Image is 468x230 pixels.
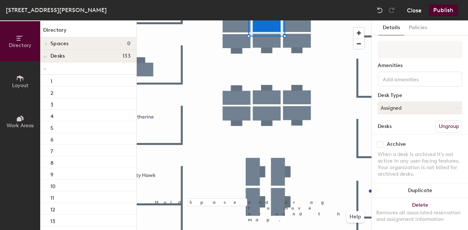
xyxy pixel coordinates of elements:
[388,7,395,14] img: Redo
[50,135,53,143] p: 6
[378,124,392,129] div: Desks
[122,53,131,59] span: 133
[372,198,468,230] button: DeleteRemoves all associated reservation and assignment information
[50,146,53,155] p: 7
[50,169,53,178] p: 9
[50,158,53,166] p: 8
[376,7,384,14] img: Undo
[40,26,136,38] h1: Directory
[378,20,404,35] button: Details
[127,41,131,47] span: 0
[376,210,464,223] div: Removes all associated reservation and assignment information
[404,20,431,35] button: Policies
[378,151,462,178] div: When a desk is archived it's not active in any user-facing features. Your organization is not bil...
[50,88,53,96] p: 2
[50,41,69,47] span: Spaces
[50,53,65,59] span: Desks
[387,141,406,147] div: Archive
[9,42,31,48] span: Directory
[50,123,53,131] p: 5
[50,100,53,108] p: 3
[6,5,107,15] div: [STREET_ADDRESS][PERSON_NAME]
[378,101,462,114] button: Assigned
[381,74,447,83] input: Add amenities
[50,76,52,85] p: 1
[429,4,458,16] button: Publish
[50,204,55,213] p: 12
[50,111,53,120] p: 4
[12,82,29,89] span: Layout
[435,120,462,133] button: Ungroup
[372,183,468,198] button: Duplicate
[378,63,462,69] div: Amenities
[50,193,54,201] p: 11
[407,4,422,16] button: Close
[50,216,55,225] p: 13
[378,93,462,98] div: Desk Type
[7,122,34,129] span: Work Areas
[50,181,56,190] p: 10
[347,211,364,223] button: Help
